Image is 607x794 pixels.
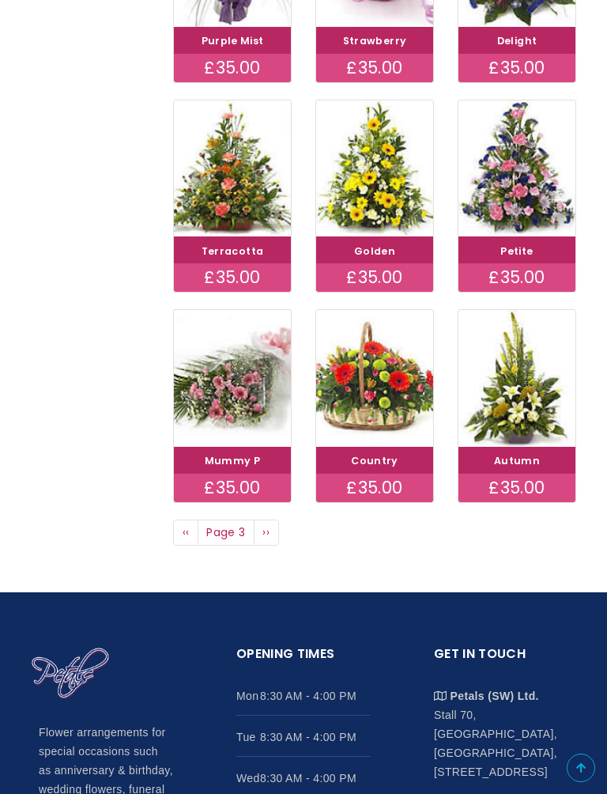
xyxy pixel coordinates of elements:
a: Golden [354,244,395,258]
div: £35.00 [458,474,575,502]
a: Mummy P [205,454,260,467]
span: Page 3 [198,520,254,546]
img: Golden [316,100,433,237]
div: £35.00 [174,263,291,292]
li: Tue [236,716,371,757]
img: Country [316,310,433,447]
span: 8:30 AM - 4:00 PM [260,728,371,747]
img: Terracotta [174,100,291,237]
li: Stall 70, [GEOGRAPHIC_DATA], [GEOGRAPHIC_DATA], [STREET_ADDRESS] [434,675,568,781]
div: £35.00 [174,54,291,82]
span: ›› [262,524,270,540]
a: Delight [497,34,537,47]
div: £35.00 [316,54,433,82]
a: Purple Mist [202,34,264,47]
li: Mon [236,675,371,716]
a: Autumn [494,454,540,467]
div: £35.00 [316,474,433,502]
img: Petite [458,100,575,237]
img: Mummy P [174,310,291,447]
div: £35.00 [458,54,575,82]
a: Terracotta [202,244,264,258]
span: 8:30 AM - 4:00 PM [260,769,371,788]
span: 8:30 AM - 4:00 PM [260,686,371,705]
img: Autumn [458,310,575,447]
div: £35.00 [316,263,433,292]
div: £35.00 [174,474,291,502]
span: ‹‹ [183,524,190,540]
a: Country [351,454,398,467]
a: Strawberry [343,34,407,47]
img: Home [31,647,110,701]
a: Petite [500,244,533,258]
div: £35.00 [458,263,575,292]
strong: Petals (SW) Ltd. [451,690,539,702]
h2: Get in touch [434,644,568,675]
nav: Page navigation [173,520,576,546]
h2: Opening Times [236,644,371,675]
